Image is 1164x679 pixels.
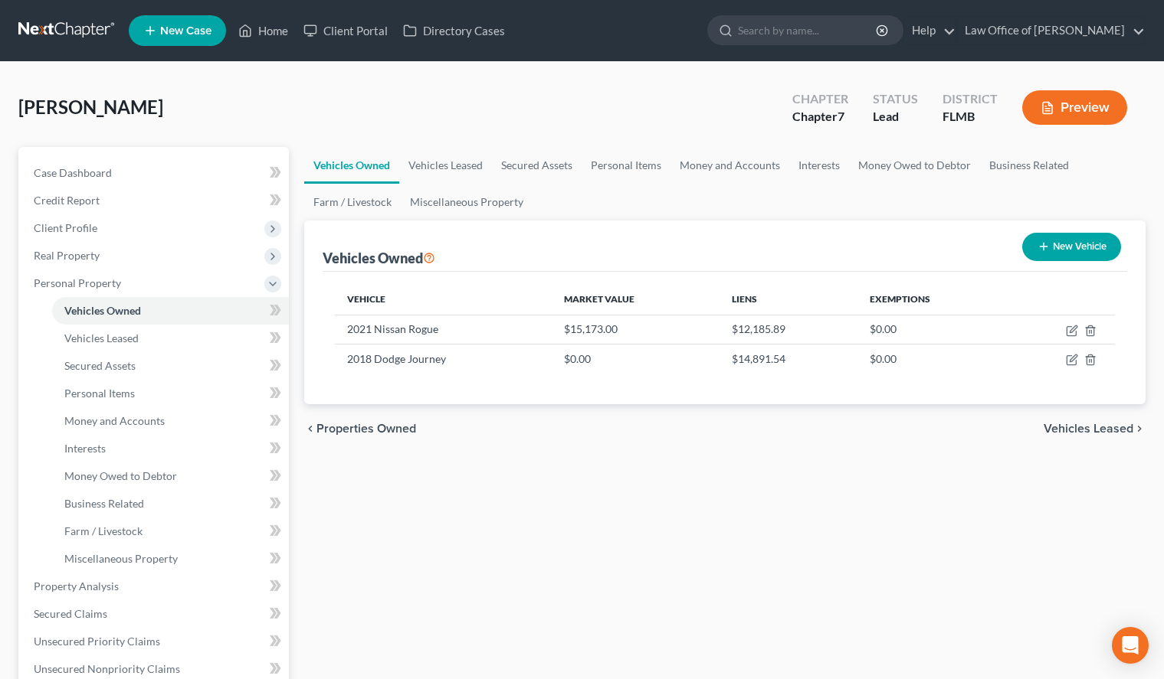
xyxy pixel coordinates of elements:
[720,315,857,344] td: $12,185.89
[64,552,178,565] span: Miscellaneous Property
[64,304,141,317] span: Vehicles Owned
[34,662,180,675] span: Unsecured Nonpriority Claims
[671,147,789,184] a: Money and Accounts
[160,25,211,37] span: New Case
[335,315,552,344] td: 2021 Nissan Rogue
[52,325,289,352] a: Vehicles Leased
[873,90,918,108] div: Status
[401,184,533,220] a: Miscellaneous Property
[64,469,177,482] span: Money Owed to Debtor
[552,344,719,374] td: $0.00
[64,387,135,400] span: Personal Items
[335,344,552,374] td: 2018 Dodge Journey
[399,147,492,184] a: Vehicles Leased
[304,147,399,184] a: Vehicles Owned
[849,147,980,184] a: Money Owed to Debtor
[943,108,998,126] div: FLMB
[720,284,857,315] th: Liens
[792,90,848,108] div: Chapter
[34,276,121,289] span: Personal Property
[52,517,289,545] a: Farm / Livestock
[335,284,552,315] th: Vehicle
[957,17,1145,44] a: Law Office of [PERSON_NAME]
[52,380,289,407] a: Personal Items
[738,16,878,44] input: Search by name...
[857,315,1008,344] td: $0.00
[492,147,582,184] a: Secured Assets
[18,96,163,118] span: [PERSON_NAME]
[64,524,143,537] span: Farm / Livestock
[1022,90,1127,125] button: Preview
[52,545,289,573] a: Miscellaneous Property
[857,344,1008,374] td: $0.00
[64,331,139,344] span: Vehicles Leased
[395,17,513,44] a: Directory Cases
[316,423,416,435] span: Properties Owned
[52,490,289,517] a: Business Related
[21,600,289,628] a: Secured Claims
[304,423,416,435] button: chevron_left Properties Owned
[552,315,719,344] td: $15,173.00
[34,249,100,262] span: Real Property
[873,108,918,126] div: Lead
[64,414,165,427] span: Money and Accounts
[34,607,107,620] span: Secured Claims
[720,344,857,374] td: $14,891.54
[323,249,435,267] div: Vehicles Owned
[792,108,848,126] div: Chapter
[34,166,112,179] span: Case Dashboard
[904,17,956,44] a: Help
[34,635,160,648] span: Unsecured Priority Claims
[52,297,289,325] a: Vehicles Owned
[943,90,998,108] div: District
[64,497,144,510] span: Business Related
[52,407,289,435] a: Money and Accounts
[304,423,316,435] i: chevron_left
[552,284,719,315] th: Market Value
[789,147,849,184] a: Interests
[838,109,844,123] span: 7
[304,184,401,220] a: Farm / Livestock
[231,17,296,44] a: Home
[52,462,289,490] a: Money Owed to Debtor
[64,442,106,455] span: Interests
[1133,423,1146,435] i: chevron_right
[21,159,289,187] a: Case Dashboard
[34,221,97,234] span: Client Profile
[34,194,100,207] span: Credit Report
[582,147,671,184] a: Personal Items
[1044,423,1133,435] span: Vehicles Leased
[296,17,395,44] a: Client Portal
[52,435,289,462] a: Interests
[980,147,1078,184] a: Business Related
[857,284,1008,315] th: Exemptions
[21,573,289,600] a: Property Analysis
[52,352,289,380] a: Secured Assets
[21,187,289,214] a: Credit Report
[1022,233,1121,261] button: New Vehicle
[64,359,136,372] span: Secured Assets
[21,628,289,655] a: Unsecured Priority Claims
[1112,627,1149,664] div: Open Intercom Messenger
[34,579,119,592] span: Property Analysis
[1044,423,1146,435] button: Vehicles Leased chevron_right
